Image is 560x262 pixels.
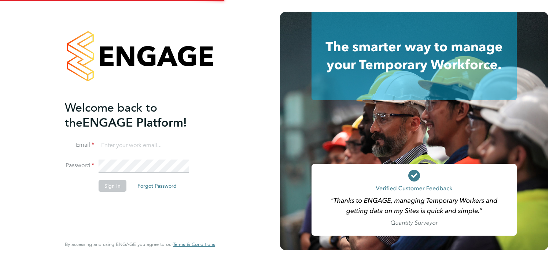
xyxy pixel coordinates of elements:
[65,241,215,247] span: By accessing and using ENGAGE you agree to our
[65,141,94,149] label: Email
[132,180,183,192] button: Forgot Password
[65,100,208,130] h2: ENGAGE Platform!
[99,139,189,152] input: Enter your work email...
[65,162,94,169] label: Password
[65,101,157,130] span: Welcome back to the
[173,242,215,247] a: Terms & Conditions
[173,241,215,247] span: Terms & Conditions
[99,180,126,192] button: Sign In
